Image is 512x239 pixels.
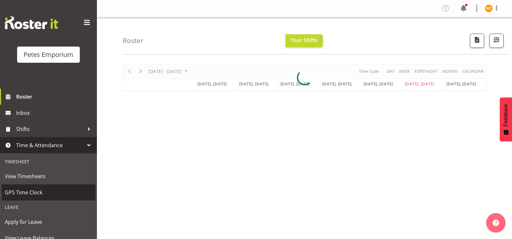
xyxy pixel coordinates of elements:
[500,97,512,141] button: Feedback - Show survey
[489,34,504,48] button: Filter Shifts
[5,217,92,227] span: Apply for Leave
[2,184,95,201] a: GPS Time Clock
[16,140,84,150] span: Time & Attendance
[291,37,318,44] span: Your Shifts
[2,201,95,214] div: Leave
[123,37,143,44] h4: Roster
[16,124,84,134] span: Shifts
[286,34,323,47] button: Your Shifts
[470,34,484,48] button: Download a PDF of the roster according to the set date range.
[485,5,493,12] img: nicole-thomson8388.jpg
[5,188,92,197] span: GPS Time Clock
[503,104,509,126] span: Feedback
[16,92,94,102] span: Roster
[2,168,95,184] a: View Timesheets
[5,16,58,29] img: Rosterit website logo
[2,155,95,168] div: Timesheet
[16,108,94,118] span: Inbox
[24,50,73,60] div: Petes Emporium
[493,220,499,226] img: help-xxl-2.png
[2,214,95,230] a: Apply for Leave
[5,171,92,181] span: View Timesheets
